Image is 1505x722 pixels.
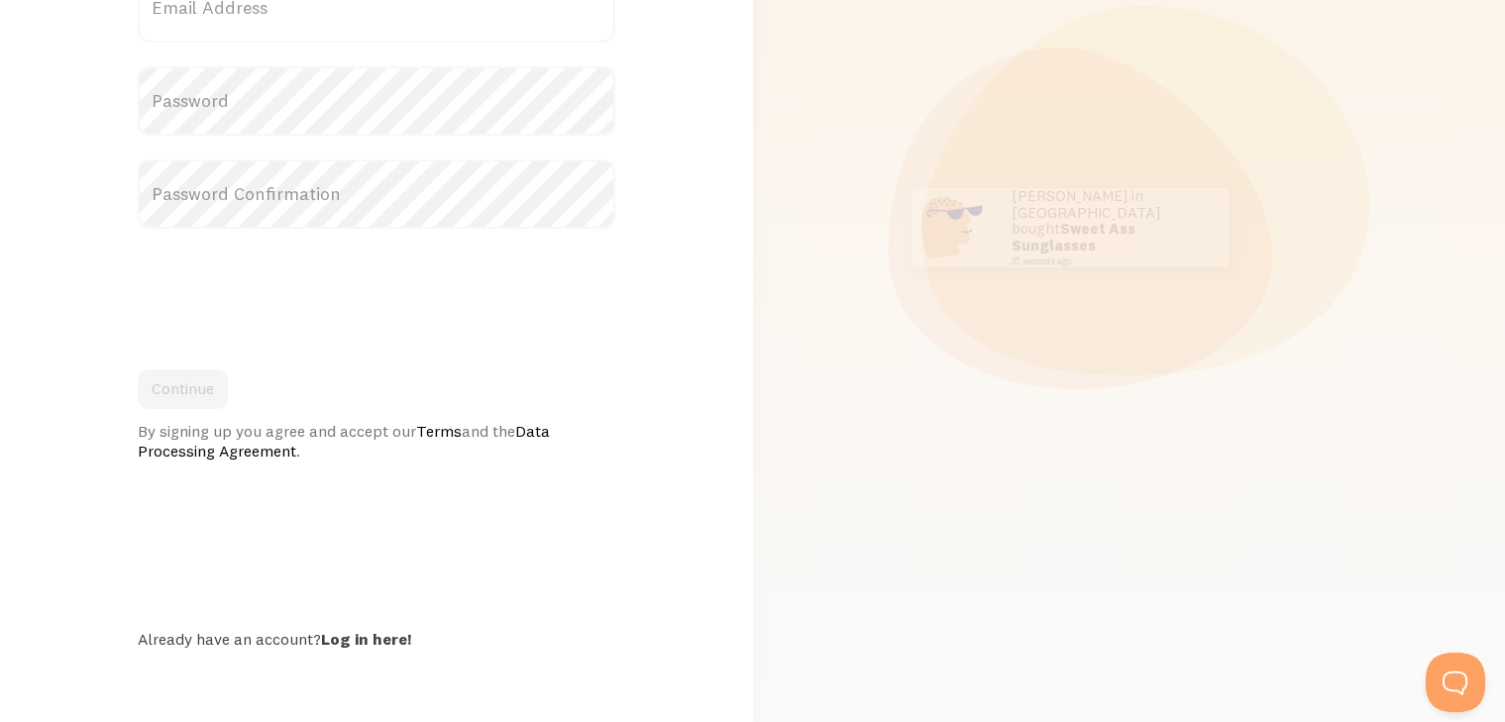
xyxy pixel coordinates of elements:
label: Password [138,66,615,136]
iframe: reCAPTCHA [138,253,439,330]
iframe: Help Scout Beacon - Open [1426,653,1485,712]
a: Data Processing Agreement [138,421,550,461]
div: By signing up you agree and accept our and the . [138,421,615,461]
div: Already have an account? [138,629,615,649]
label: Password Confirmation [138,159,615,229]
a: Log in here! [321,629,411,649]
a: Terms [416,421,462,441]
